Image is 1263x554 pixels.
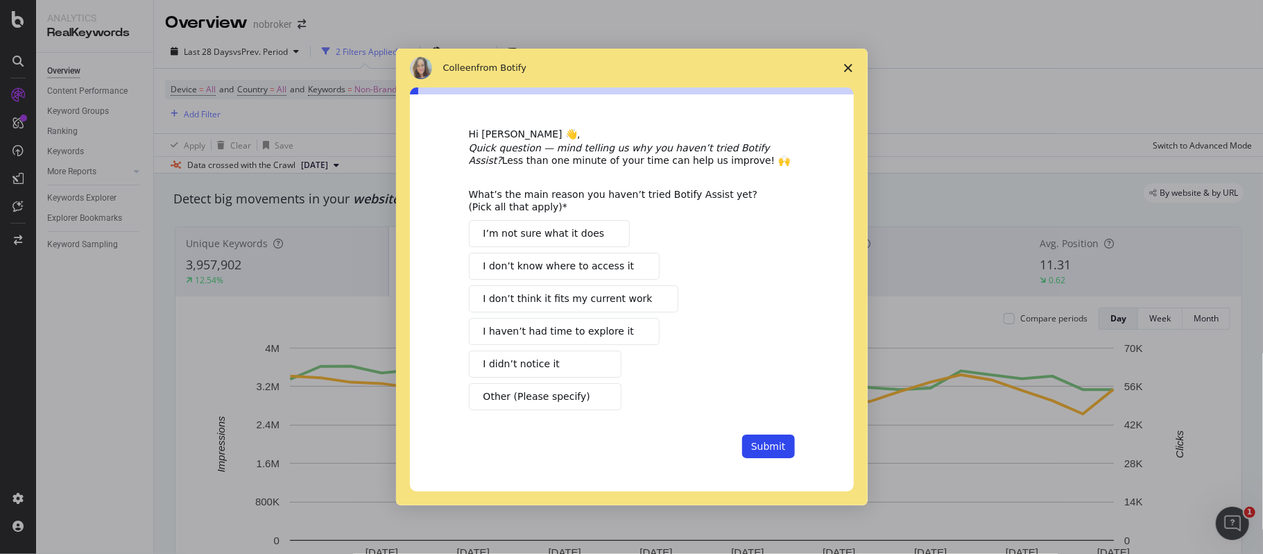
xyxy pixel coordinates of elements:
[469,253,660,280] button: I don’t know where to access it
[483,357,560,371] span: I didn’t notice it
[483,259,635,274] span: I don’t know where to access it
[469,142,795,167] div: Less than one minute of your time can help us improve! 🙌
[483,292,653,306] span: I don’t think it fits my current work
[469,188,774,213] div: What’s the main reason you haven’t tried Botify Assist yet? (Pick all that apply)
[469,285,678,312] button: I don’t think it fits my current work
[443,62,477,73] span: Colleen
[476,62,526,73] span: from Botify
[469,220,630,247] button: I’m not sure what it does
[469,318,660,345] button: I haven’t had time to explore it
[469,128,795,142] div: Hi [PERSON_NAME] 👋,
[483,324,634,339] span: I haven’t had time to explore it
[469,142,770,166] i: Quick question — mind telling us why you haven’t tried Botify Assist?
[483,389,590,404] span: Other (Please specify)
[483,226,605,241] span: I’m not sure what it does
[829,49,868,87] span: Close survey
[469,351,621,378] button: I didn’t notice it
[410,57,432,79] img: Profile image for Colleen
[742,435,795,458] button: Submit
[469,383,621,410] button: Other (Please specify)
